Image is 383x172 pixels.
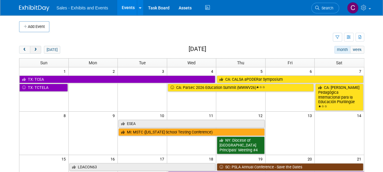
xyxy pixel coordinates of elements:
[19,84,68,92] a: TX: TCTELA
[89,60,97,65] span: Mon
[63,67,68,75] span: 1
[347,2,358,14] img: Christine Lurz
[118,128,265,136] a: MI: MSTC ([US_STATE] School Testing Conference)
[40,60,48,65] span: Sun
[356,155,364,163] span: 21
[188,46,206,52] h2: [DATE]
[260,67,265,75] span: 5
[63,112,68,119] span: 8
[210,67,216,75] span: 4
[159,155,167,163] span: 17
[112,112,117,119] span: 9
[358,67,364,75] span: 7
[356,112,364,119] span: 14
[118,120,265,128] a: ESEA
[208,112,216,119] span: 11
[319,6,333,10] span: Search
[19,46,30,54] button: prev
[168,84,314,92] a: CA: Parsec 2026 Education Summit (MWWV26)
[19,5,49,11] img: ExhibitDay
[161,67,167,75] span: 3
[61,155,68,163] span: 15
[57,5,108,10] span: Sales - Exhibits and Events
[258,155,265,163] span: 19
[110,155,117,163] span: 16
[217,76,363,83] a: CA: CALSA aPODERar Symposium
[208,155,216,163] span: 18
[112,67,117,75] span: 2
[217,163,363,171] a: SC: PSLA Annual Conference - Save the Dates
[288,60,292,65] span: Fri
[159,112,167,119] span: 10
[217,137,265,154] a: NY: Diocese of [GEOGRAPHIC_DATA] Principals’ Meeting #4
[336,60,342,65] span: Sat
[69,163,216,171] a: LDACON63
[350,46,364,54] button: week
[315,84,363,111] a: CA: [PERSON_NAME] Pedagógica Internacional para la Educación Plurilingüe
[19,76,216,83] a: TX: TCEA
[309,67,314,75] span: 6
[44,46,60,54] button: [DATE]
[30,46,41,54] button: next
[307,155,314,163] span: 20
[307,112,314,119] span: 13
[187,60,196,65] span: Wed
[334,46,350,54] button: month
[19,21,49,32] button: Add Event
[237,60,244,65] span: Thu
[139,60,146,65] span: Tue
[311,3,339,13] a: Search
[258,112,265,119] span: 12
